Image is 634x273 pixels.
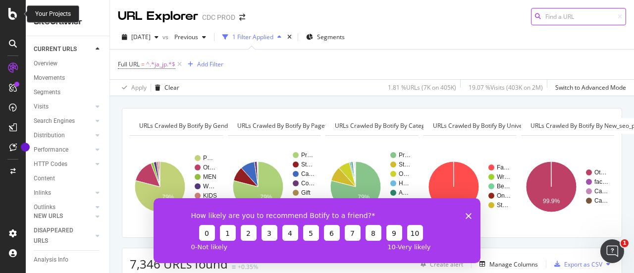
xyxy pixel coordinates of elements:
span: URLs Crawled By Botify By gender [139,121,234,130]
div: Apply [131,83,147,92]
div: A chart. [130,144,221,230]
text: 99.9% [543,198,560,205]
div: CURRENT URLS [34,44,77,55]
button: Export as CSV [550,256,602,272]
span: Segments [317,33,345,41]
div: Tooltip anchor [21,143,30,152]
a: Visits [34,102,93,112]
svg: A chart. [228,144,319,230]
text: Ot… [203,164,215,171]
a: Segments [34,87,103,98]
div: NEW URLS [34,211,63,221]
span: URLs Crawled By Botify By categ [335,121,425,130]
div: Content [34,173,55,184]
a: DISAPPEARED URLS [34,225,93,246]
div: URL Explorer [118,8,198,25]
text: Pr… [399,152,411,159]
a: Movements [34,73,103,83]
div: Inlinks [34,188,51,198]
div: Manage Columns [489,260,538,269]
span: 2025 Sep. 12th [131,33,151,41]
a: Search Engines [34,116,93,126]
iframe: Enquête de Botify [154,198,480,263]
div: times [285,32,294,42]
h4: URLs Crawled By Botify By pagetype_universe [235,118,378,134]
svg: A chart. [521,144,613,230]
span: ^.*ja_jp.*$ [146,57,175,71]
text: W… [203,183,214,190]
span: URLs Crawled By Botify By universe [433,121,531,130]
span: Full URL [118,60,140,68]
text: Be… [497,183,510,190]
span: Previous [170,33,198,41]
button: Create alert [417,256,463,272]
button: Segments [302,29,349,45]
input: Find a URL [531,8,626,25]
div: Your Projects [35,10,71,18]
button: Switch to Advanced Mode [551,80,626,96]
a: HTTP Codes [34,159,93,169]
div: Search Engines [34,116,75,126]
a: CURRENT URLS [34,44,93,55]
h4: URLs Crawled By Botify By gender [137,118,249,134]
button: [DATE] [118,29,162,45]
div: A chart. [423,144,515,230]
span: 1 [621,239,629,247]
text: Ca… [594,197,608,204]
text: Wr… [497,173,510,180]
button: Clear [151,80,179,96]
a: Analysis Info [34,255,103,265]
text: H… [399,180,409,187]
div: 1 Filter Applied [232,33,273,41]
div: Create alert [430,260,463,269]
div: HTTP Codes [34,159,67,169]
div: Overview [34,58,57,69]
div: Add Filter [197,60,223,68]
div: Performance [34,145,68,155]
a: Content [34,173,103,184]
div: Distribution [34,130,65,141]
button: Add Filter [184,58,223,70]
div: Analysis Info [34,255,68,265]
svg: A chart. [325,144,417,230]
div: CDC PROD [202,12,235,22]
text: Co… [301,180,315,187]
text: MEN [203,173,216,180]
div: +0.35% [238,263,258,271]
a: Distribution [34,130,93,141]
iframe: Intercom live chat [600,239,624,263]
text: Ca… [301,170,315,177]
text: St… [497,202,508,209]
text: St… [399,161,410,168]
h4: URLs Crawled By Botify By categ [333,118,440,134]
text: fac… [594,178,608,185]
text: Pr… [301,152,313,159]
a: Outlinks [34,202,93,213]
img: Equal [232,266,236,269]
a: Overview [34,58,103,69]
text: St… [301,161,313,168]
span: URLs Crawled By Botify By pagetype_universe [237,121,363,130]
span: vs [162,33,170,41]
div: 1.81 % URLs ( 7K on 405K ) [388,83,456,92]
h4: URLs Crawled By Botify By universe [431,118,546,134]
text: KIDS [203,192,217,199]
div: Visits [34,102,49,112]
div: Switch to Advanced Mode [555,83,626,92]
a: Inlinks [34,188,93,198]
a: NEW URLS [34,211,93,221]
button: Apply [118,80,147,96]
